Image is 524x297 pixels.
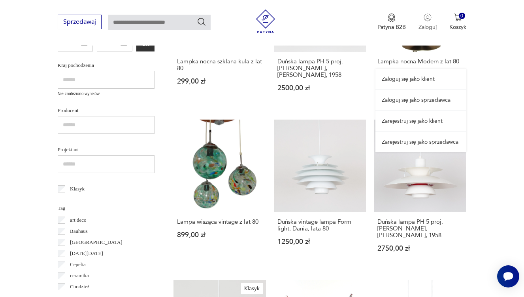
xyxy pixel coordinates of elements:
iframe: Smartsupp widget button [497,265,519,287]
p: 1250,00 zł [277,238,363,245]
p: Zaloguj [418,23,437,31]
h3: Lampka nocna szklana kula z lat 80 [177,58,262,72]
p: ceramika [70,271,89,280]
button: Sprzedawaj [58,15,102,29]
p: 2500,00 zł [277,85,363,91]
p: Bauhaus [70,227,88,236]
a: Zaloguj się jako klient [375,69,466,89]
a: Duńska vintage lampa Form light, Dania, lata 80Duńska vintage lampa Form light, Dania, lata 80125... [274,120,366,267]
p: Chodzież [70,282,89,291]
p: Kraj pochodzenia [58,61,155,70]
p: Koszyk [449,23,466,31]
p: Patyna B2B [377,23,406,31]
p: Producent [58,106,155,115]
p: 299,00 zł [177,78,262,85]
a: Ikona medaluPatyna B2B [377,13,406,31]
p: 899,00 zł [177,232,262,238]
p: art deco [70,216,87,225]
p: Tag [58,204,155,213]
div: 0 [459,13,466,19]
img: Ikonka użytkownika [424,13,432,21]
button: Patyna B2B [377,13,406,31]
button: Zaloguj [418,13,437,31]
p: Nie znaleziono wyników [58,91,155,97]
a: Duńska lampa PH 5 proj. Poul Henningsen, Louis Poulsen, 1958Duńska lampa PH 5 proj. [PERSON_NAME]... [374,120,466,267]
a: Zarejestruj się jako sprzedawca [375,132,466,152]
p: Cepelia [70,260,86,269]
a: Zarejestruj się jako klient [375,111,466,131]
a: Zaloguj się jako sprzedawca [375,90,466,110]
h3: Duńska vintage lampa Form light, Dania, lata 80 [277,219,363,232]
p: [DATE][DATE] [70,249,103,258]
a: Sprzedawaj [58,20,102,25]
p: [GEOGRAPHIC_DATA] [70,238,123,247]
img: Patyna - sklep z meblami i dekoracjami vintage [254,10,277,33]
h3: Duńska lampa PH 5 proj. [PERSON_NAME], [PERSON_NAME], 1958 [377,219,463,239]
a: Lampa wisząca vintage z lat 80Lampa wisząca vintage z lat 80899,00 zł [173,120,266,267]
h3: Duńska lampa PH 5 proj. [PERSON_NAME], [PERSON_NAME], 1958 [277,58,363,78]
button: 0Koszyk [449,13,466,31]
p: Projektant [58,145,155,154]
img: Ikona medalu [388,13,396,22]
button: Szukaj [197,17,206,27]
h3: Lampa wisząca vintage z lat 80 [177,219,262,225]
img: Ikona koszyka [454,13,462,21]
p: 2750,00 zł [377,245,463,252]
p: Klasyk [70,185,85,193]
